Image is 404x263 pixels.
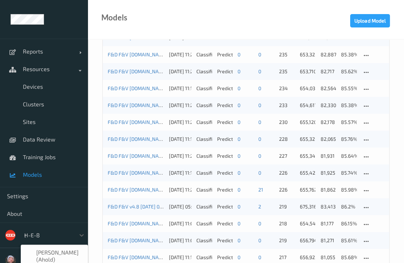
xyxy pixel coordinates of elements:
[196,136,212,143] div: Classifier
[217,136,233,143] div: Predictor
[196,102,212,109] div: Classifier
[300,51,316,58] p: 653,325
[108,237,264,243] a: F&D F&V [DOMAIN_NAME] (Daily) [DATE] 16:30 [DATE] 16:30 Auto Save
[108,119,264,125] a: F&D F&V [DOMAIN_NAME] (Daily) [DATE] 16:30 [DATE] 16:30 Auto Save
[217,254,233,261] div: Predictor
[279,237,295,244] p: 219
[320,237,336,244] p: 81,271
[279,186,295,193] p: 226
[279,102,295,109] p: 233
[258,254,261,260] a: 0
[320,220,336,227] p: 81,177
[300,169,316,176] p: 655,422
[341,254,357,261] p: 85.68%
[341,169,357,176] p: 85.74%
[300,237,316,244] p: 656,794
[258,119,261,125] a: 0
[320,203,336,210] p: 83,413
[196,68,212,75] div: Classifier
[217,85,233,92] div: Predictor
[108,170,264,176] a: F&D F&V [DOMAIN_NAME] (Daily) [DATE] 16:30 [DATE] 16:30 Auto Save
[258,170,261,176] a: 0
[169,254,191,261] div: [DATE] 11:19:01
[217,68,233,75] div: Predictor
[341,102,357,109] p: 85.38%
[108,102,264,108] a: F&D F&V [DOMAIN_NAME] (Daily) [DATE] 16:30 [DATE] 16:30 Auto Save
[238,237,240,243] a: 0
[258,85,261,91] a: 0
[108,68,264,74] a: F&D F&V [DOMAIN_NAME] (Daily) [DATE] 16:30 [DATE] 16:30 Auto Save
[169,119,191,126] div: [DATE] 11:24:38
[217,51,233,58] div: Predictor
[101,14,127,21] div: Models
[169,85,191,92] div: [DATE] 11:13:40
[238,254,240,260] a: 0
[238,85,240,91] a: 0
[341,51,357,58] p: 85.38%
[196,119,212,126] div: Classifier
[238,51,240,57] a: 0
[279,254,295,261] p: 217
[217,169,233,176] div: Predictor
[238,170,240,176] a: 0
[108,136,264,142] a: F&D F&V [DOMAIN_NAME] (Daily) [DATE] 16:30 [DATE] 16:30 Auto Save
[108,254,264,260] a: F&D F&V [DOMAIN_NAME] (Daily) [DATE] 16:30 [DATE] 16:30 Auto Save
[279,119,295,126] p: 230
[196,51,212,58] div: Classifier
[169,68,191,75] div: [DATE] 11:23:20
[320,102,336,109] p: 82,330
[258,102,261,108] a: 0
[320,51,336,58] p: 82,887
[108,187,264,193] a: F&D F&V [DOMAIN_NAME] (Daily) [DATE] 16:30 [DATE] 16:30 Auto Save
[300,136,316,143] p: 655,320
[258,237,261,243] a: 0
[300,203,316,210] p: 675,316
[196,169,212,176] div: Classifier
[196,152,212,159] div: Classifier
[169,220,191,227] div: [DATE] 11:05:42
[320,85,336,92] p: 82,564
[238,153,240,159] a: 0
[341,152,357,159] p: 85.64%
[258,68,261,74] a: 0
[217,203,233,210] div: Predictor
[279,203,295,210] p: 219
[196,220,212,227] div: Classifier
[238,119,240,125] a: 0
[258,220,261,226] a: 0
[258,136,261,142] a: 0
[300,186,316,193] p: 655,762
[300,119,316,126] p: 655,120
[217,237,233,244] div: Predictor
[300,102,316,109] p: 654,617
[320,186,336,193] p: 81,862
[169,136,191,143] div: [DATE] 11:19:08
[169,152,191,159] div: [DATE] 11:22:40
[320,169,336,176] p: 81,925
[108,85,264,91] a: F&D F&V [DOMAIN_NAME] (Daily) [DATE] 16:30 [DATE] 16:30 Auto Save
[258,153,261,159] a: 0
[341,237,357,244] p: 85.61%
[341,68,357,75] p: 85.62%
[169,203,191,210] div: [DATE] 05:13:17
[258,187,263,193] a: 21
[217,119,233,126] div: Predictor
[320,119,336,126] p: 82,178
[238,203,240,209] a: 0
[300,85,316,92] p: 654,034
[196,203,212,210] div: Classifier
[217,152,233,159] div: Predictor
[196,186,212,193] div: Classifier
[279,51,295,58] p: 235
[279,152,295,159] p: 227
[341,85,357,92] p: 85.55%
[279,220,295,227] p: 218
[217,186,233,193] div: Predictor
[341,136,357,143] p: 85.76%
[320,152,336,159] p: 81,931
[238,102,240,108] a: 0
[320,68,336,75] p: 82,717
[217,102,233,109] div: Predictor
[279,85,295,92] p: 234
[169,169,191,176] div: [DATE] 11:10:05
